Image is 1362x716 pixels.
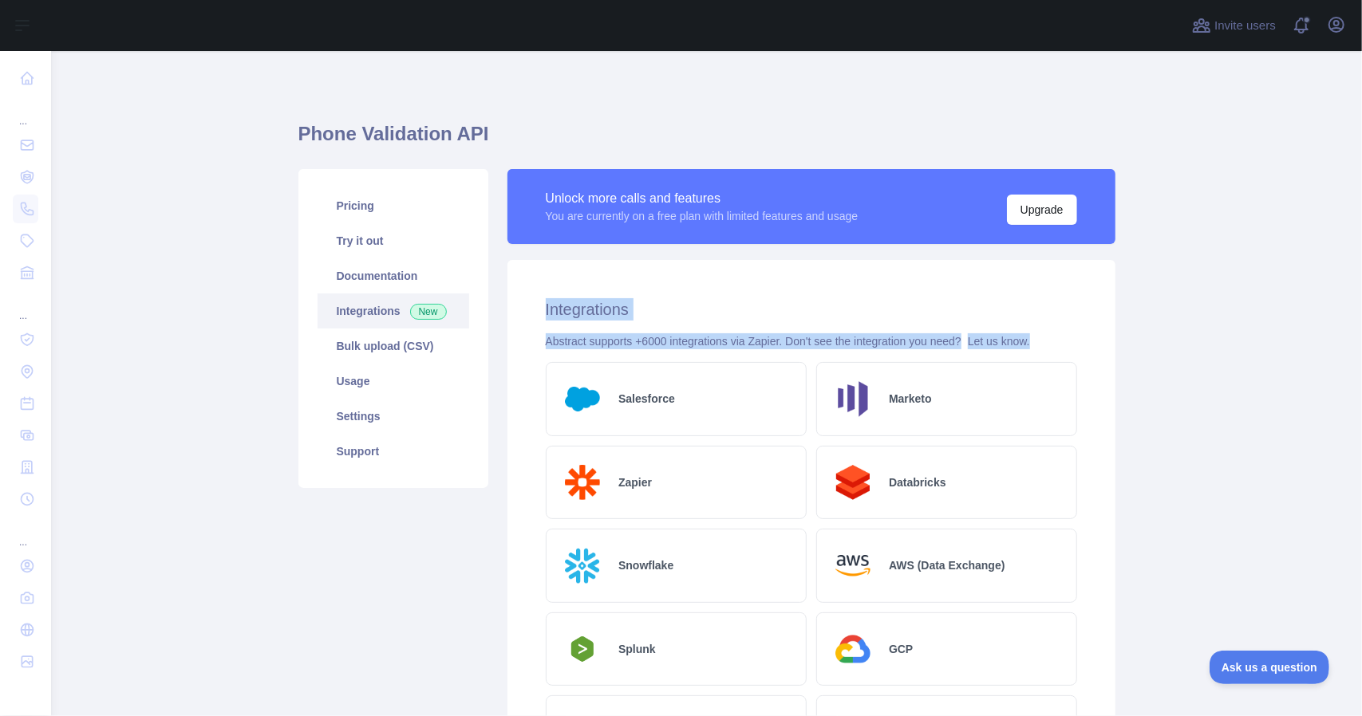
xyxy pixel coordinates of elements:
[410,304,447,320] span: New
[830,376,877,423] img: Logo
[13,290,38,322] div: ...
[559,459,606,506] img: Logo
[1189,13,1279,38] button: Invite users
[318,223,469,258] a: Try it out
[559,542,606,589] img: Logo
[1214,17,1276,35] span: Invite users
[546,189,859,208] div: Unlock more calls and features
[618,391,675,407] h2: Salesforce
[298,121,1115,159] h1: Phone Validation API
[889,391,932,407] h2: Marketo
[318,434,469,469] a: Support
[318,364,469,399] a: Usage
[13,96,38,128] div: ...
[618,641,656,657] h2: Splunk
[13,517,38,549] div: ...
[830,542,877,589] img: Logo
[889,641,913,657] h2: GCP
[546,333,1077,349] div: Abstract supports +6000 integrations via Zapier. Don't see the integration you need?
[830,459,877,506] img: Logo
[618,557,673,573] h2: Snowflake
[318,328,469,364] a: Bulk upload (CSV)
[1007,195,1077,225] button: Upgrade
[1210,651,1330,684] iframe: Toggle Customer Support
[830,626,877,673] img: Logo
[318,293,469,328] a: Integrations New
[546,298,1077,321] h2: Integrations
[618,474,652,490] h2: Zapier
[559,376,606,423] img: Logo
[889,557,1005,573] h2: AWS (Data Exchange)
[318,188,469,223] a: Pricing
[889,474,946,490] h2: Databricks
[968,335,1030,348] a: Let us know.
[546,208,859,224] div: You are currently on a free plan with limited features and usage
[318,258,469,293] a: Documentation
[318,399,469,434] a: Settings
[559,631,606,667] img: Logo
